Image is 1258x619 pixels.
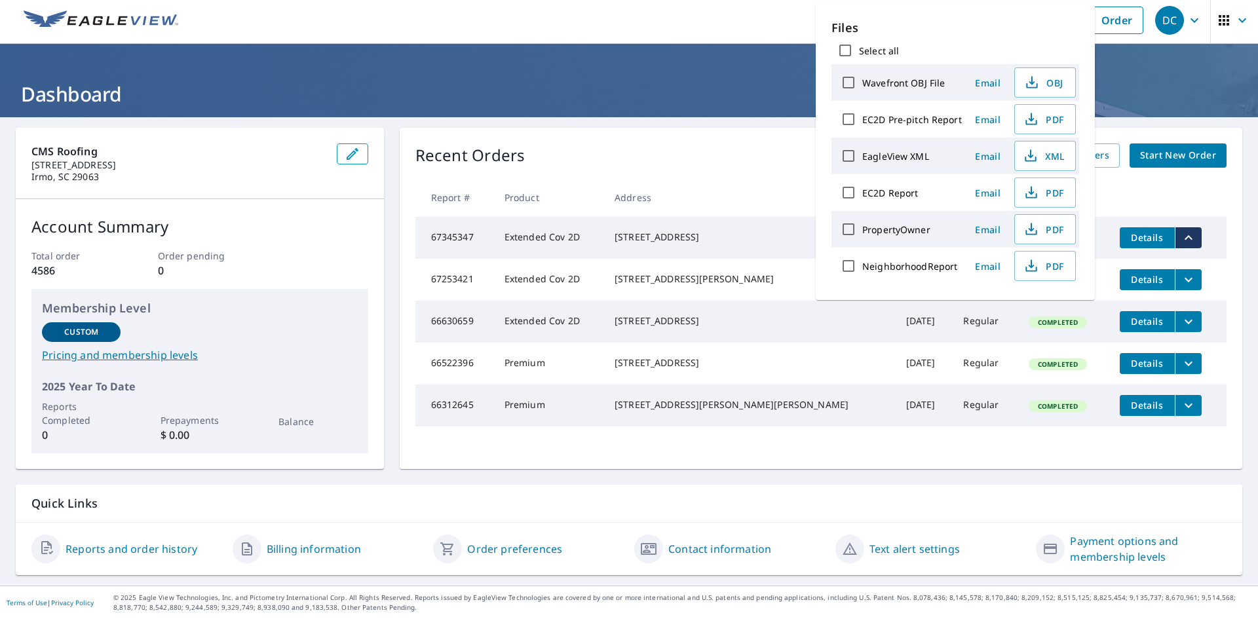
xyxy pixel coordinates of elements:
[1175,227,1202,248] button: filesDropdownBtn-67345347
[972,150,1004,162] span: Email
[967,183,1009,203] button: Email
[158,249,242,263] p: Order pending
[615,398,885,411] div: [STREET_ADDRESS][PERSON_NAME][PERSON_NAME]
[862,187,918,199] label: EC2D Report
[1130,143,1227,168] a: Start New Order
[1175,269,1202,290] button: filesDropdownBtn-67253421
[967,146,1009,166] button: Email
[1014,178,1076,208] button: PDF
[494,343,604,385] td: Premium
[66,541,197,557] a: Reports and order history
[31,263,115,278] p: 4586
[415,385,494,426] td: 66312645
[1090,7,1143,34] a: Order
[1128,399,1167,411] span: Details
[1014,67,1076,98] button: OBJ
[896,343,953,385] td: [DATE]
[1014,251,1076,281] button: PDF
[7,598,47,607] a: Terms of Use
[859,45,899,57] label: Select all
[278,415,357,428] p: Balance
[972,187,1004,199] span: Email
[31,249,115,263] p: Total order
[862,77,945,89] label: Wavefront OBJ File
[972,223,1004,236] span: Email
[51,598,94,607] a: Privacy Policy
[862,260,957,272] label: NeighborhoodReport
[31,159,326,171] p: [STREET_ADDRESS]
[415,143,525,168] p: Recent Orders
[494,178,604,217] th: Product
[862,150,929,162] label: EagleView XML
[953,385,1018,426] td: Regular
[42,347,358,363] a: Pricing and membership levels
[1030,402,1086,411] span: Completed
[1023,148,1065,164] span: XML
[1014,214,1076,244] button: PDF
[604,178,896,217] th: Address
[494,385,604,426] td: Premium
[862,113,962,126] label: EC2D Pre-pitch Report
[161,427,239,443] p: $ 0.00
[1030,318,1086,327] span: Completed
[1140,147,1216,164] span: Start New Order
[42,379,358,394] p: 2025 Year To Date
[42,400,121,427] p: Reports Completed
[31,495,1227,512] p: Quick Links
[31,215,368,238] p: Account Summary
[1175,395,1202,416] button: filesDropdownBtn-66312645
[1128,273,1167,286] span: Details
[896,301,953,343] td: [DATE]
[972,260,1004,272] span: Email
[869,541,960,557] a: Text alert settings
[1128,357,1167,369] span: Details
[953,301,1018,343] td: Regular
[668,541,771,557] a: Contact information
[415,259,494,301] td: 67253421
[1070,533,1227,565] a: Payment options and membership levels
[1023,258,1065,274] span: PDF
[1030,360,1086,369] span: Completed
[31,171,326,183] p: Irmo, SC 29063
[1128,315,1167,328] span: Details
[967,256,1009,276] button: Email
[1175,353,1202,374] button: filesDropdownBtn-66522396
[1014,104,1076,134] button: PDF
[1175,311,1202,332] button: filesDropdownBtn-66630659
[1014,141,1076,171] button: XML
[615,314,885,328] div: [STREET_ADDRESS]
[415,217,494,259] td: 67345347
[113,593,1251,612] p: © 2025 Eagle View Technologies, Inc. and Pictometry International Corp. All Rights Reserved. Repo...
[1023,75,1065,90] span: OBJ
[31,143,326,159] p: CMS Roofing
[967,73,1009,93] button: Email
[415,343,494,385] td: 66522396
[158,263,242,278] p: 0
[24,10,178,30] img: EV Logo
[64,326,98,338] p: Custom
[415,178,494,217] th: Report #
[615,231,885,244] div: [STREET_ADDRESS]
[1023,185,1065,200] span: PDF
[7,599,94,607] p: |
[1120,353,1175,374] button: detailsBtn-66522396
[494,301,604,343] td: Extended Cov 2D
[161,413,239,427] p: Prepayments
[1120,269,1175,290] button: detailsBtn-67253421
[267,541,361,557] a: Billing information
[615,356,885,369] div: [STREET_ADDRESS]
[1120,395,1175,416] button: detailsBtn-66312645
[896,385,953,426] td: [DATE]
[972,77,1004,89] span: Email
[1120,311,1175,332] button: detailsBtn-66630659
[494,259,604,301] td: Extended Cov 2D
[1120,227,1175,248] button: detailsBtn-67345347
[1023,221,1065,237] span: PDF
[415,301,494,343] td: 66630659
[42,427,121,443] p: 0
[615,272,885,286] div: [STREET_ADDRESS][PERSON_NAME]
[467,541,562,557] a: Order preferences
[862,223,930,236] label: PropertyOwner
[42,299,358,317] p: Membership Level
[972,113,1004,126] span: Email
